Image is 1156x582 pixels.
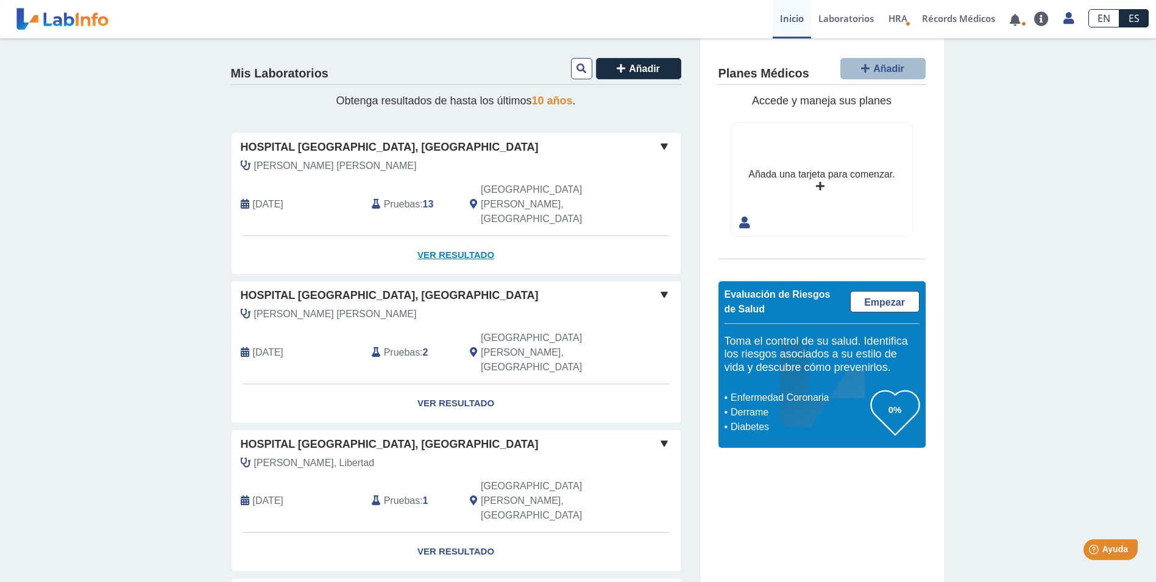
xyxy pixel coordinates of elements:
span: Torres Vargas, Allan [254,307,417,322]
span: 2025-06-26 [253,345,283,360]
span: Pruebas [384,197,420,212]
span: Accede y maneja sus planes [752,95,892,107]
span: Añadir [629,63,660,74]
span: Hospital [GEOGRAPHIC_DATA], [GEOGRAPHIC_DATA] [241,287,539,304]
a: Ver Resultado [232,384,681,423]
span: Añadir [873,63,904,74]
a: Empezar [850,291,920,312]
h3: 0% [871,402,920,417]
span: Acosta Guillot, Marjorie [254,159,417,173]
h5: Toma el control de su salud. Identifica los riesgos asociados a su estilo de vida y descubre cómo... [725,335,920,375]
span: Pruebas [384,494,420,508]
h4: Planes Médicos [718,66,809,81]
span: Empezar [864,297,905,307]
div: : [363,182,461,226]
button: Añadir [596,58,681,79]
span: San Juan, PR [481,331,615,375]
span: Montanez Delerme, Libertad [254,456,375,470]
div: : [363,331,461,375]
button: Añadir [840,58,926,79]
li: Derrame [728,405,871,420]
span: Pruebas [384,345,420,360]
span: Hospital [GEOGRAPHIC_DATA], [GEOGRAPHIC_DATA] [241,436,539,453]
span: Obtenga resultados de hasta los últimos . [336,95,575,107]
iframe: Help widget launcher [1048,534,1143,569]
span: 10 años [532,95,573,107]
b: 1 [423,495,428,506]
a: Ver Resultado [232,533,681,571]
span: 2025-03-13 [253,494,283,508]
a: Ver Resultado [232,236,681,275]
b: 2 [423,347,428,357]
span: Evaluación de Riesgos de Salud [725,289,831,314]
span: 2025-08-07 [253,197,283,212]
span: San Juan, PR [481,479,615,523]
a: EN [1088,9,1119,27]
h4: Mis Laboratorios [231,66,328,81]
b: 13 [423,199,434,209]
li: Diabetes [728,420,871,434]
a: ES [1119,9,1149,27]
span: HRA [888,12,907,24]
li: Enfermedad Coronaria [728,390,871,405]
span: Hospital [GEOGRAPHIC_DATA], [GEOGRAPHIC_DATA] [241,139,539,156]
span: San Juan, PR [481,182,615,226]
div: : [363,479,461,523]
div: Añada una tarjeta para comenzar. [748,167,895,182]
